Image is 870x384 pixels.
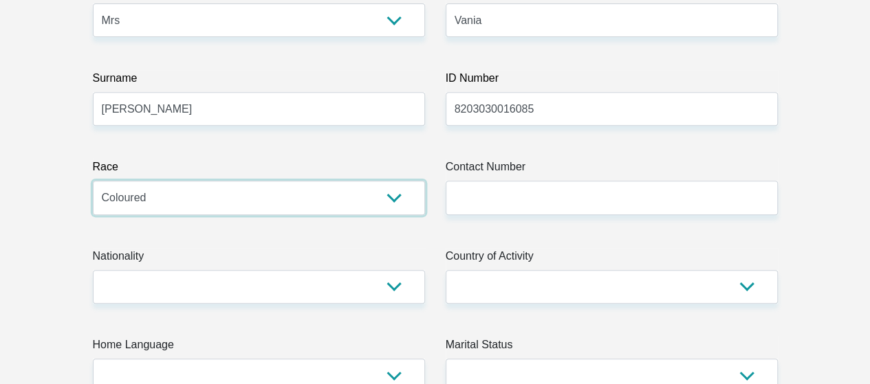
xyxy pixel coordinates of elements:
[446,159,778,181] label: Contact Number
[93,248,425,270] label: Nationality
[446,248,778,270] label: Country of Activity
[446,3,778,37] input: First Name
[446,92,778,126] input: ID Number
[93,92,425,126] input: Surname
[93,159,425,181] label: Race
[446,337,778,359] label: Marital Status
[446,70,778,92] label: ID Number
[446,181,778,214] input: Contact Number
[93,337,425,359] label: Home Language
[93,70,425,92] label: Surname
